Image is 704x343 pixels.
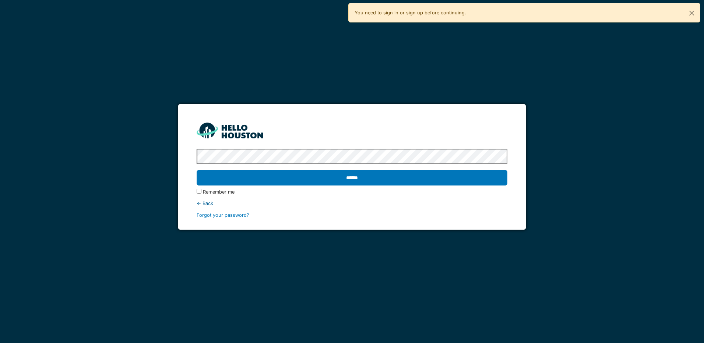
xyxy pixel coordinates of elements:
img: HH_line-BYnF2_Hg.png [197,123,263,138]
button: Close [683,3,700,23]
label: Remember me [203,188,235,195]
div: ← Back [197,200,507,207]
div: You need to sign in or sign up before continuing. [348,3,700,22]
a: Forgot your password? [197,212,249,218]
